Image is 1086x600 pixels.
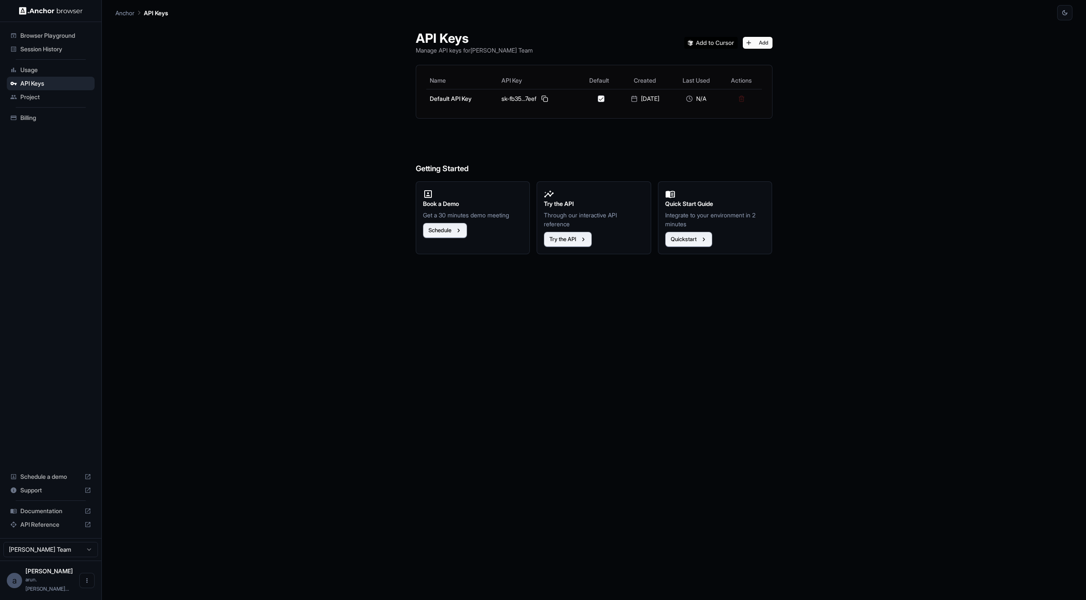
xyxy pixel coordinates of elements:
[416,46,533,55] p: Manage API keys for [PERSON_NAME] Team
[416,129,773,175] h6: Getting Started
[423,199,523,208] h2: Book a Demo
[622,94,667,103] div: [DATE]
[7,42,95,56] div: Session History
[544,232,592,247] button: Try the API
[684,37,738,49] img: Add anchorbrowser MCP server to Cursor
[675,94,718,103] div: N/A
[7,90,95,104] div: Project
[20,79,91,88] span: API Keys
[20,93,91,101] span: Project
[498,72,579,89] th: API Key
[7,63,95,77] div: Usage
[20,66,91,74] span: Usage
[7,111,95,125] div: Billing
[743,37,773,49] button: Add
[721,72,762,89] th: Actions
[619,72,671,89] th: Created
[665,211,765,228] p: Integrate to your environment in 2 minutes
[115,8,168,17] nav: breadcrumb
[426,89,498,108] td: Default API Key
[20,31,91,40] span: Browser Playground
[19,7,83,15] img: Anchor Logo
[79,573,95,588] button: Open menu
[7,573,22,588] div: a
[544,211,644,228] p: Through our interactive API reference
[20,114,91,122] span: Billing
[20,45,91,53] span: Session History
[579,72,619,89] th: Default
[7,518,95,531] div: API Reference
[416,31,533,46] h1: API Keys
[20,486,81,494] span: Support
[20,520,81,529] span: API Reference
[7,483,95,497] div: Support
[540,94,550,104] button: Copy API key
[665,199,765,208] h2: Quick Start Guide
[7,470,95,483] div: Schedule a demo
[25,576,69,592] span: arun.ravikumar@vudoo.com
[7,77,95,90] div: API Keys
[115,8,134,17] p: Anchor
[7,29,95,42] div: Browser Playground
[20,507,81,515] span: Documentation
[544,199,644,208] h2: Try the API
[665,232,712,247] button: Quickstart
[20,472,81,481] span: Schedule a demo
[423,223,467,238] button: Schedule
[144,8,168,17] p: API Keys
[423,211,523,219] p: Get a 30 minutes demo meeting
[671,72,721,89] th: Last Used
[25,567,73,575] span: arun ravikumar
[501,94,576,104] div: sk-fb35...7eef
[426,72,498,89] th: Name
[7,504,95,518] div: Documentation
